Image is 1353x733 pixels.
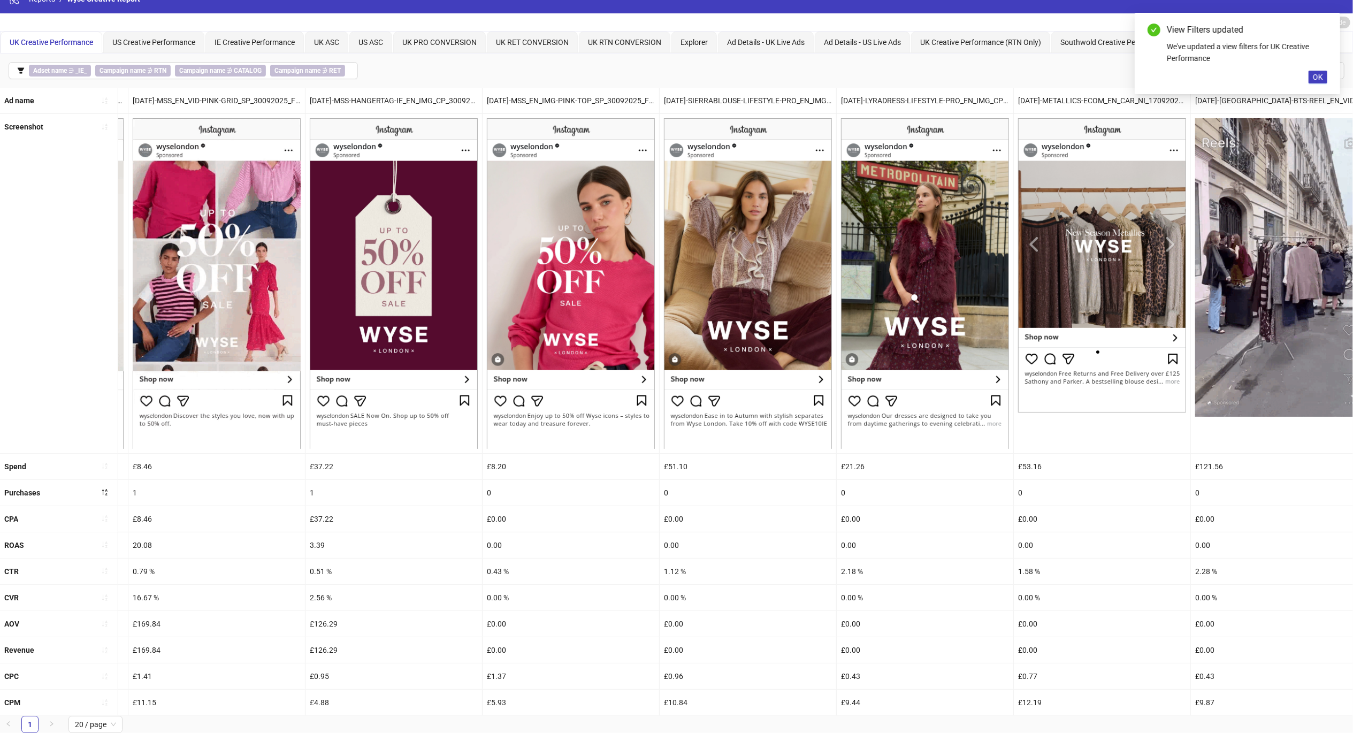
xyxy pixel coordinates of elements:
[660,663,836,689] div: £0.96
[496,38,569,47] span: UK RET CONVERSION
[9,62,358,79] button: Adset name ∋ _IE_Campaign name ∌ RTNCampaign name ∌ CATALOGCampaign name ∌ RET
[483,480,659,506] div: 0
[270,65,345,77] span: ∌
[4,593,19,602] b: CVR
[101,462,109,470] span: sort-ascending
[660,585,836,610] div: 0.00 %
[483,663,659,689] div: £1.37
[305,559,482,584] div: 0.51 %
[128,454,305,479] div: £8.46
[21,716,39,733] li: 1
[215,38,295,47] span: IE Creative Performance
[100,67,146,74] b: Campaign name
[101,699,109,706] span: sort-ascending
[837,506,1013,532] div: £0.00
[837,532,1013,558] div: 0.00
[175,65,266,77] span: ∌
[837,663,1013,689] div: £0.43
[101,594,109,601] span: sort-ascending
[1148,24,1160,36] span: check-circle
[483,559,659,584] div: 0.43 %
[660,637,836,663] div: £0.00
[305,454,482,479] div: £37.22
[101,123,109,131] span: sort-ascending
[4,698,20,707] b: CPM
[664,118,832,448] img: Screenshot 120232021085600055
[305,88,482,113] div: [DATE]-MSS-HANGERTAG-IE_EN_IMG_CP_30092025_F_CC_SC5_USP1_SALE
[43,716,60,733] button: right
[824,38,901,47] span: Ad Details - US Live Ads
[101,488,109,496] span: sort-descending
[1014,585,1190,610] div: 0.00 %
[128,637,305,663] div: £169.84
[660,506,836,532] div: £0.00
[112,38,195,47] span: US Creative Performance
[305,611,482,637] div: £126.29
[133,118,301,448] img: Screenshot 120233064530830055
[128,585,305,610] div: 16.67 %
[128,88,305,113] div: [DATE]-MSS_EN_VID-PINK-GRID_SP_30092025_F_CC_SC1_USP1_SALE
[101,673,109,680] span: sort-ascending
[128,559,305,584] div: 0.79 %
[483,454,659,479] div: £8.20
[1014,506,1190,532] div: £0.00
[128,480,305,506] div: 1
[4,567,19,576] b: CTR
[75,67,87,74] b: _IE_
[314,38,339,47] span: UK ASC
[128,663,305,689] div: £1.41
[483,532,659,558] div: 0.00
[837,480,1013,506] div: 0
[920,38,1041,47] span: UK Creative Performance (RTN Only)
[1060,38,1170,47] span: Southwold Creative Performance
[101,97,109,104] span: sort-ascending
[305,585,482,610] div: 2.56 %
[1014,611,1190,637] div: £0.00
[837,454,1013,479] div: £21.26
[4,515,18,523] b: CPA
[101,541,109,548] span: sort-ascending
[402,38,477,47] span: UK PRO CONVERSION
[588,38,661,47] span: UK RTN CONVERSION
[17,67,25,74] span: filter
[154,67,166,74] b: RTN
[95,65,171,77] span: ∌
[68,716,123,733] div: Page Size
[234,67,262,74] b: CATALOG
[1014,559,1190,584] div: 1.58 %
[128,532,305,558] div: 20.08
[837,637,1013,663] div: £0.00
[660,532,836,558] div: 0.00
[660,480,836,506] div: 0
[10,38,93,47] span: UK Creative Performance
[4,672,19,681] b: CPC
[305,663,482,689] div: £0.95
[179,67,225,74] b: Campaign name
[1014,532,1190,558] div: 0.00
[1018,118,1186,413] img: Screenshot 120232611818490055
[75,716,116,732] span: 20 / page
[4,488,40,497] b: Purchases
[4,123,43,131] b: Screenshot
[4,96,34,105] b: Ad name
[841,118,1009,448] img: Screenshot 120232021085620055
[305,532,482,558] div: 3.39
[128,611,305,637] div: £169.84
[128,506,305,532] div: £8.46
[660,611,836,637] div: £0.00
[101,515,109,522] span: sort-ascending
[1014,637,1190,663] div: £0.00
[1014,88,1190,113] div: [DATE]-METALLICS-ECOM_EN_CAR_NI_17092025_F_CC_SC1_USP11_NEWSEASON
[329,67,341,74] b: RET
[1167,41,1327,64] div: We've updated a view filters for UK Creative Performance
[101,620,109,628] span: sort-ascending
[837,88,1013,113] div: [DATE]-LYRADRESS-LIFESTYLE-PRO_EN_IMG_CP_29082025_F_CC_SC24_USP11_NEWSEASON
[310,118,478,448] img: Screenshot 120233119631850055
[727,38,805,47] span: Ad Details - UK Live Ads
[1167,24,1327,36] div: View Filters updated
[33,67,67,74] b: Adset name
[483,506,659,532] div: £0.00
[305,637,482,663] div: £126.29
[837,585,1013,610] div: 0.00 %
[305,480,482,506] div: 1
